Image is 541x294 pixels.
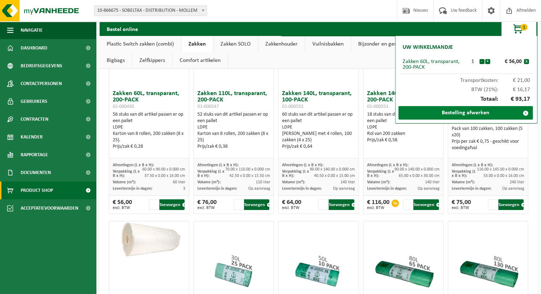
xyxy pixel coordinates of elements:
[181,36,213,52] a: Zakken
[498,87,530,93] span: € 16,17
[452,169,476,178] span: Verpakking (L x B x H):
[502,187,524,191] span: Op aanvraag
[113,111,185,150] div: 56 stuks van dit artikel passen er op een pallet
[477,167,524,172] span: 116.00 x 145.00 x 0.000 cm
[329,199,354,210] button: Toevoegen
[21,128,43,146] span: Kalender
[229,174,270,178] span: 42.50 x 0.00 x 15.50 cm
[367,131,440,137] div: Rol van 200 zakken
[282,163,323,167] span: Afmetingen (L x B x H):
[492,59,524,64] div: € 56,00
[198,221,269,293] img: 01-001000
[399,74,534,83] div: Transportkosten:
[21,21,43,39] span: Navigatie
[452,106,524,151] div: 34 stuks van dit artikel passen er op een pallet
[452,138,524,151] div: Prijs per zak € 0,75 - geschikt voor voedingafval
[367,137,440,143] div: Prijs/zak € 0,58
[197,143,270,150] div: Prijs/zak € 0,38
[21,75,62,93] span: Contactpersonen
[498,199,524,210] button: Toevoegen
[367,199,389,210] div: € 116,00
[367,111,440,143] div: 18 stuks van dit artikel passen er op een pallet
[94,6,207,16] span: 10-866675 - SOBELTAX - DISTRIBUTION - MOLLEM
[21,199,78,217] span: Acceptatievoorwaarden
[367,169,394,178] span: Verpakking (L x B x H):
[197,169,224,178] span: Verpakking (L x B x H):
[197,163,239,167] span: Afmetingen (L x B x H):
[255,180,270,184] span: 110 liter
[413,199,439,210] button: Toevoegen
[109,221,189,261] img: 01-000510
[213,36,258,52] a: Zakken SOLO
[367,104,388,109] span: 01-000551
[485,59,490,64] button: +
[244,199,269,210] button: Toevoegen
[94,5,207,16] span: 10-866675 - SOBELTAX - DISTRIBUTION - MOLLEM
[367,90,440,110] h3: Zakken 140L, transparant, 200-PACK
[520,24,527,31] span: 1
[367,206,389,210] span: excl. BTW
[305,36,351,52] a: Vuilnisbakken
[340,180,355,184] span: 140 liter
[282,169,309,178] span: Verpakking (L x B x H):
[282,206,301,210] span: excl. BTW
[452,126,524,138] div: Pack van 100 zakken, 100 zakken (5 x20)
[367,163,408,167] span: Afmetingen (L x B x H):
[282,131,355,143] div: [PERSON_NAME] met 4 rollen, 100 zakken (4 x 25)
[351,36,431,52] a: Bijzonder en gevaarlijk afval
[21,164,51,182] span: Documenten
[282,111,355,150] div: 60 stuks van dit artikel passen er op een pallet
[21,39,47,57] span: Dashboard
[452,187,491,191] span: Levertermijn in dagen:
[197,187,237,191] span: Levertermijn in dagen:
[197,206,217,210] span: excl. BTW
[21,93,47,110] span: Gebruikers
[100,22,145,36] h2: Bestel online
[452,206,471,210] span: excl. BTW
[466,59,479,64] div: 1
[197,199,217,210] div: € 76,00
[21,110,48,128] span: Contracten
[197,104,219,109] span: 01-000547
[399,174,440,178] span: 65.00 x 0.00 x 30.00 cm
[234,199,243,210] input: 1
[399,40,456,55] h2: Uw winkelmandje
[113,90,185,110] h3: Zakken 60L, transparant, 200-PACK
[524,59,529,64] button: x
[197,131,270,143] div: Karton van 8 rollen, 200 zakken (8 x 25)
[113,124,185,131] div: LDPE
[498,78,530,83] span: € 21,00
[142,167,185,172] span: 60.00 x 90.00 x 0.000 cm
[418,187,440,191] span: Op aanvraag
[21,57,62,75] span: Bedrijfsgegevens
[173,52,228,69] a: Comfort artikelen
[258,36,305,52] a: Zakkenhouder
[483,174,524,178] span: 53.00 x 0.00 x 16.00 cm
[248,187,270,191] span: Op aanvraag
[510,180,524,184] span: 240 liter
[113,143,185,150] div: Prijs/zak € 0,28
[282,143,355,150] div: Prijs/zak € 0,64
[282,187,322,191] span: Levertermijn in dagen:
[479,59,484,64] button: -
[367,187,407,191] span: Levertermijn in dagen:
[113,187,152,191] span: Levertermijn in dagen:
[113,206,132,210] span: excl. BTW
[403,199,413,210] input: 1
[367,124,440,131] div: LDPE
[132,52,172,69] a: Zelfkippers
[452,221,524,293] img: 01-000685
[282,199,301,210] div: € 64,00
[113,131,185,143] div: Karton van 8 rollen, 200 zakken (8 x 25).
[173,180,185,184] span: 60 liter
[197,124,270,131] div: LDPE
[197,180,221,184] span: Volume (m³):
[333,187,355,191] span: Op aanvraag
[399,93,534,106] div: Totaal:
[282,180,305,184] span: Volume (m³):
[113,180,136,184] span: Volume (m³):
[310,167,355,172] span: 90.00 x 140.00 x 0.000 cm
[225,167,270,172] span: 70.00 x 110.00 x 0.000 cm
[159,199,185,210] button: Toevoegen
[282,124,355,131] div: LDPE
